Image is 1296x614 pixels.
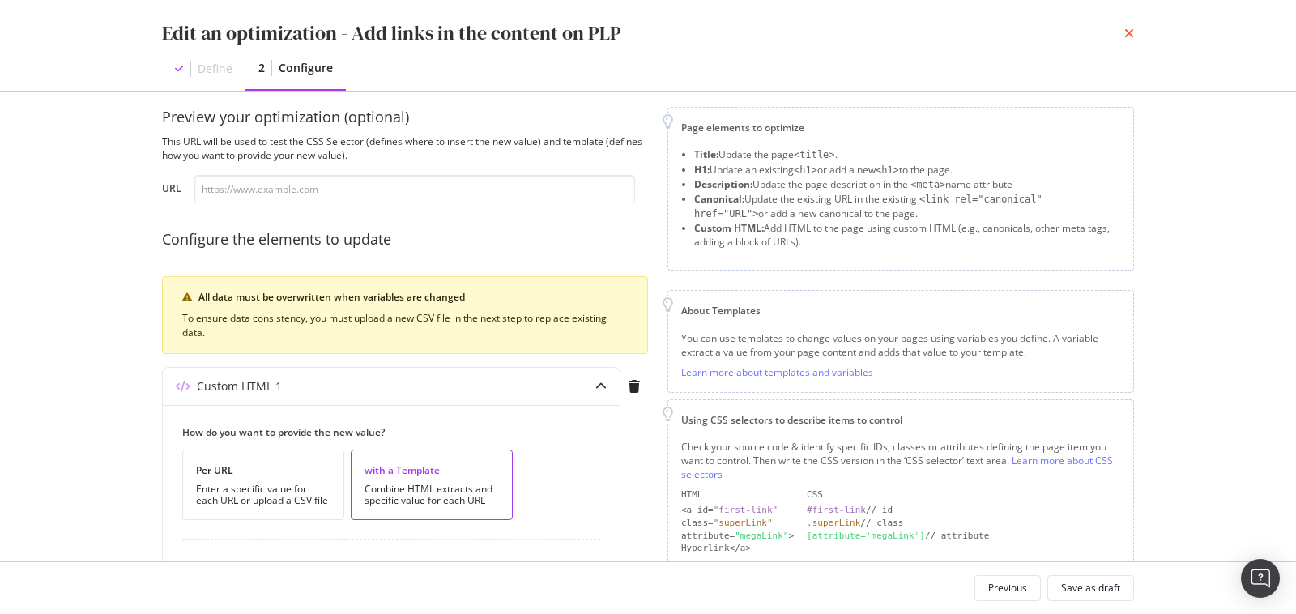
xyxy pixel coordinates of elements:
a: Learn more about templates and variables [681,365,873,379]
div: CSS [807,488,1120,501]
div: class= [681,517,794,530]
div: All data must be overwritten when variables are changed [198,290,628,305]
div: "superLink" [714,518,773,528]
li: Update an existing or add a new to the page. [694,163,1120,177]
span: <h1> [876,164,899,176]
div: To ensure data consistency, you must upload a new CSV file in the next step to replace existing d... [182,311,628,340]
div: "megaLink" [735,531,788,541]
div: // attribute [807,530,1120,543]
div: warning banner [162,276,648,354]
div: Edit an optimization - Add links in the content on PLP [162,19,621,47]
strong: Custom HTML: [694,221,764,235]
div: Define [198,61,232,77]
div: Hyperlink</a> [681,542,794,555]
div: Previous [988,581,1027,595]
strong: Description: [694,177,752,191]
div: About Templates [681,304,1120,318]
li: Add HTML to the page using custom HTML (e.g., canonicals, other meta tags, adding a block of URLs). [694,221,1120,249]
li: Update the page . [694,147,1120,162]
div: attribute= > [681,530,794,543]
div: Save as draft [1061,581,1120,595]
label: URL [162,181,181,199]
div: "first-link" [714,505,778,515]
span: <h1> [794,164,817,176]
div: Using CSS selectors to describe items to control [681,413,1120,427]
div: <a id= [681,504,794,517]
div: Enter a specific value for each URL or upload a CSV file [196,484,330,506]
input: https://www.example.com [194,175,635,203]
div: // class [807,517,1120,530]
div: Combine HTML extracts and specific value for each URL [364,484,499,506]
strong: Title: [694,147,718,161]
button: Previous [974,575,1041,601]
label: Define your template [182,560,587,573]
button: Save as draft [1047,575,1134,601]
div: .superLink [807,518,860,528]
div: with a Template [364,463,499,477]
div: #first-link [807,505,866,515]
strong: Canonical: [694,192,744,206]
div: Per URL [196,463,330,477]
li: Update the page description in the name attribute [694,177,1120,192]
div: Configure the elements to update [162,229,648,250]
div: Page elements to optimize [681,121,1120,134]
strong: H1: [694,163,710,177]
div: Check your source code & identify specific IDs, classes or attributes defining the page item you ... [681,440,1120,481]
div: times [1124,19,1134,47]
div: 2 [258,60,265,76]
span: <meta> [910,179,945,190]
span: <link rel="canonical" href="URL"> [694,194,1042,220]
div: Preview your optimization (optional) [162,107,648,128]
div: // id [807,504,1120,517]
span: <title> [794,149,835,160]
a: Learn more about CSS selectors [681,454,1113,481]
div: Open Intercom Messenger [1241,559,1280,598]
div: Custom HTML 1 [197,378,282,394]
li: Update the existing URL in the existing or add a new canonical to the page. [694,192,1120,221]
div: This URL will be used to test the CSS Selector (defines where to insert the new value) and templa... [162,134,648,162]
div: Configure [279,60,333,76]
div: You can use templates to change values on your pages using variables you define. A variable extra... [681,331,1120,359]
label: How do you want to provide the new value? [182,425,587,439]
div: HTML [681,488,794,501]
div: [attribute='megaLink'] [807,531,925,541]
